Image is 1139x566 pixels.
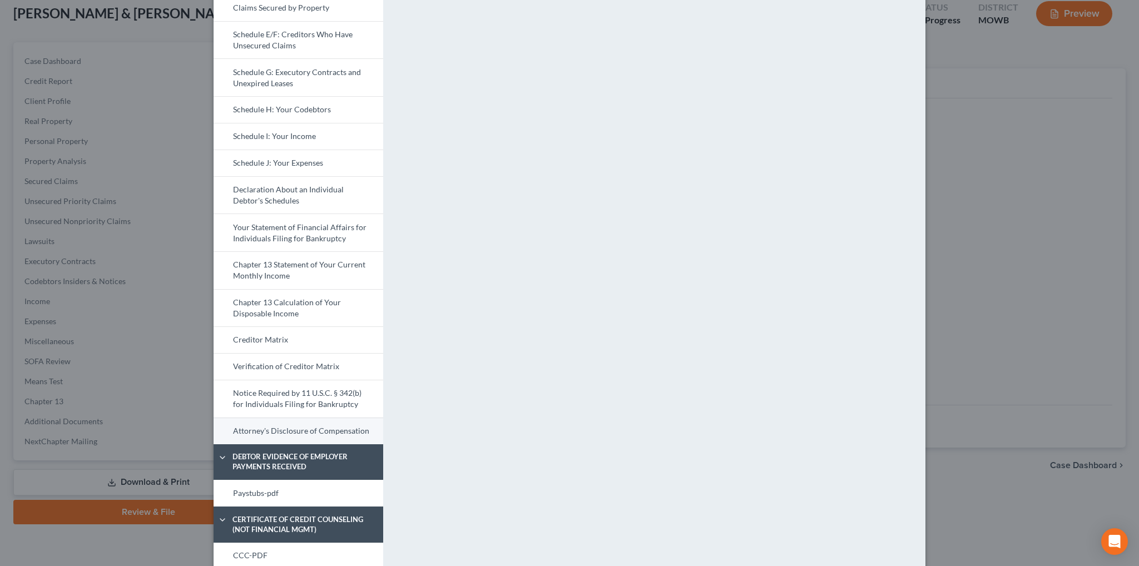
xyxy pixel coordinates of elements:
[214,380,383,418] a: Notice Required by 11 U.S.C. § 342(b) for Individuals Filing for Bankruptcy
[214,418,383,444] a: Attorney's Disclosure of Compensation
[214,96,383,123] a: Schedule H: Your Codebtors
[214,150,383,176] a: Schedule J: Your Expenses
[1101,528,1128,555] div: Open Intercom Messenger
[214,21,383,59] a: Schedule E/F: Creditors Who Have Unsecured Claims
[214,289,383,327] a: Chapter 13 Calculation of Your Disposable Income
[214,480,383,507] a: Paystubs-pdf
[214,353,383,380] a: Verification of Creditor Matrix
[214,326,383,353] a: Creditor Matrix
[214,444,383,480] a: Debtor Evidence of Employer Payments Received
[214,58,383,96] a: Schedule G: Executory Contracts and Unexpired Leases
[214,123,383,150] a: Schedule I: Your Income
[214,507,383,543] a: Certificate of Credit Counseling (NOT Financial Mgmt)
[214,251,383,289] a: Chapter 13 Statement of Your Current Monthly Income
[227,451,384,472] span: Debtor Evidence of Employer Payments Received
[214,214,383,251] a: Your Statement of Financial Affairs for Individuals Filing for Bankruptcy
[227,514,384,535] span: Certificate of Credit Counseling (NOT Financial Mgmt)
[214,176,383,214] a: Declaration About an Individual Debtor's Schedules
